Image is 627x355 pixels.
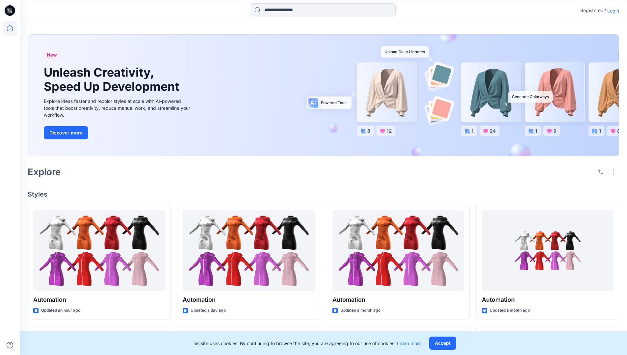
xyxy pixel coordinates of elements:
[28,190,619,198] h4: Styles
[47,51,57,59] span: New
[332,295,464,304] p: Automation
[607,7,619,14] p: Login
[33,295,165,304] p: Automation
[482,295,614,304] p: Automation
[397,341,421,346] a: Learn more
[44,126,88,139] button: Discover more
[183,295,314,304] p: Automation
[41,307,80,314] p: Updated an hour ago
[580,7,606,14] p: Registered?
[183,210,314,292] a: Automation
[429,337,456,350] button: Accept
[44,65,182,94] h1: Unleash Creativity, Speed Up Development
[340,307,380,314] p: Updated a month ago
[44,98,192,118] div: Explore ideas faster and recolor styles at scale with AI-powered tools that boost creativity, red...
[191,340,421,347] p: This site uses cookies. By continuing to browse the site, you are agreeing to our use of cookies.
[28,167,61,177] h2: Explore
[332,210,464,292] a: Automation
[191,307,226,314] p: Updated a day ago
[490,307,530,314] p: Updated a month ago
[44,126,192,139] a: Discover more
[33,210,165,292] a: Automation
[482,210,614,292] a: Automation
